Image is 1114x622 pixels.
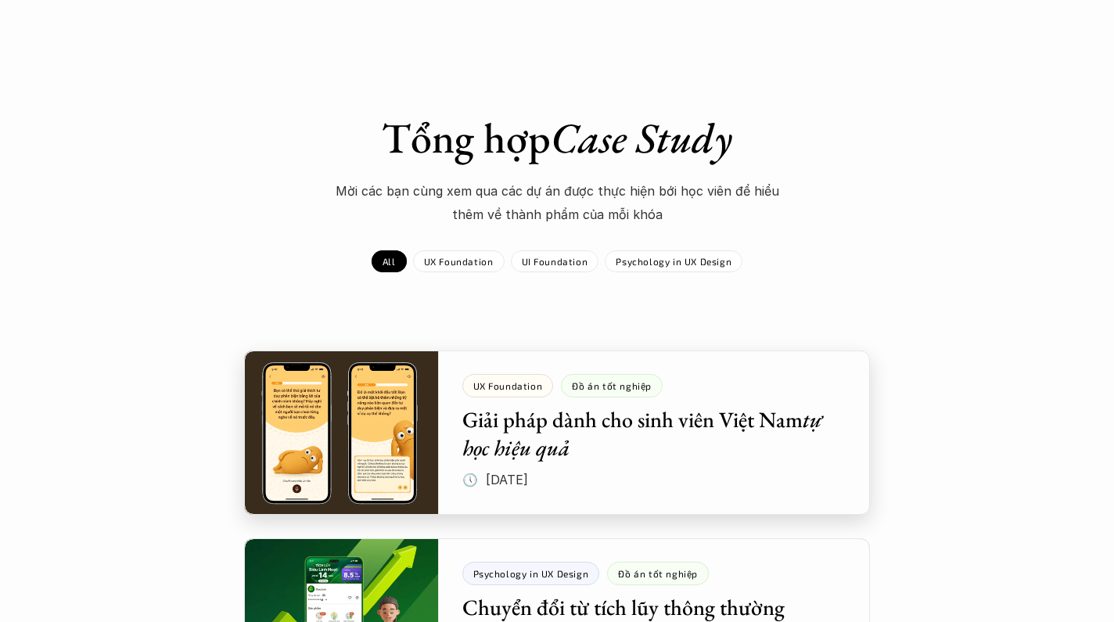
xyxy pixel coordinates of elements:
em: Case Study [551,110,732,165]
a: UI Foundation [511,250,599,272]
p: Psychology in UX Design [616,256,731,267]
p: All [383,256,396,267]
a: UX Foundation [413,250,505,272]
h1: Tổng hợp [283,113,831,164]
a: UX FoundationĐồ án tốt nghiệpGiải pháp dành cho sinh viên Việt Namtự học hiệu quả🕔 [DATE] [244,351,870,515]
p: UI Foundation [522,256,588,267]
p: Mời các bạn cùng xem qua các dự án được thực hiện bới học viên để hiểu thêm về thành phẩm của mỗi... [322,179,792,227]
a: Psychology in UX Design [605,250,742,272]
p: UX Foundation [424,256,494,267]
